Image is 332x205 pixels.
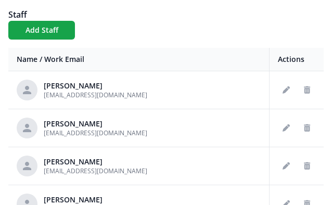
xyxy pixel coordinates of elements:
button: Add Staff [8,21,75,40]
div: [PERSON_NAME] [44,119,147,129]
h1: Staff [8,8,324,21]
button: Delete staff [299,120,315,136]
th: Actions [270,48,324,71]
button: Delete staff [299,158,315,174]
div: [PERSON_NAME] [44,157,147,167]
div: [PERSON_NAME] [44,195,147,205]
span: [EMAIL_ADDRESS][DOMAIN_NAME] [44,129,147,137]
div: [PERSON_NAME] [44,81,147,91]
button: Delete staff [299,82,315,98]
button: Edit staff [278,158,295,174]
th: Name / Work Email [8,48,270,71]
button: Edit staff [278,82,295,98]
span: [EMAIL_ADDRESS][DOMAIN_NAME] [44,91,147,99]
button: Edit staff [278,120,295,136]
span: [EMAIL_ADDRESS][DOMAIN_NAME] [44,166,147,175]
